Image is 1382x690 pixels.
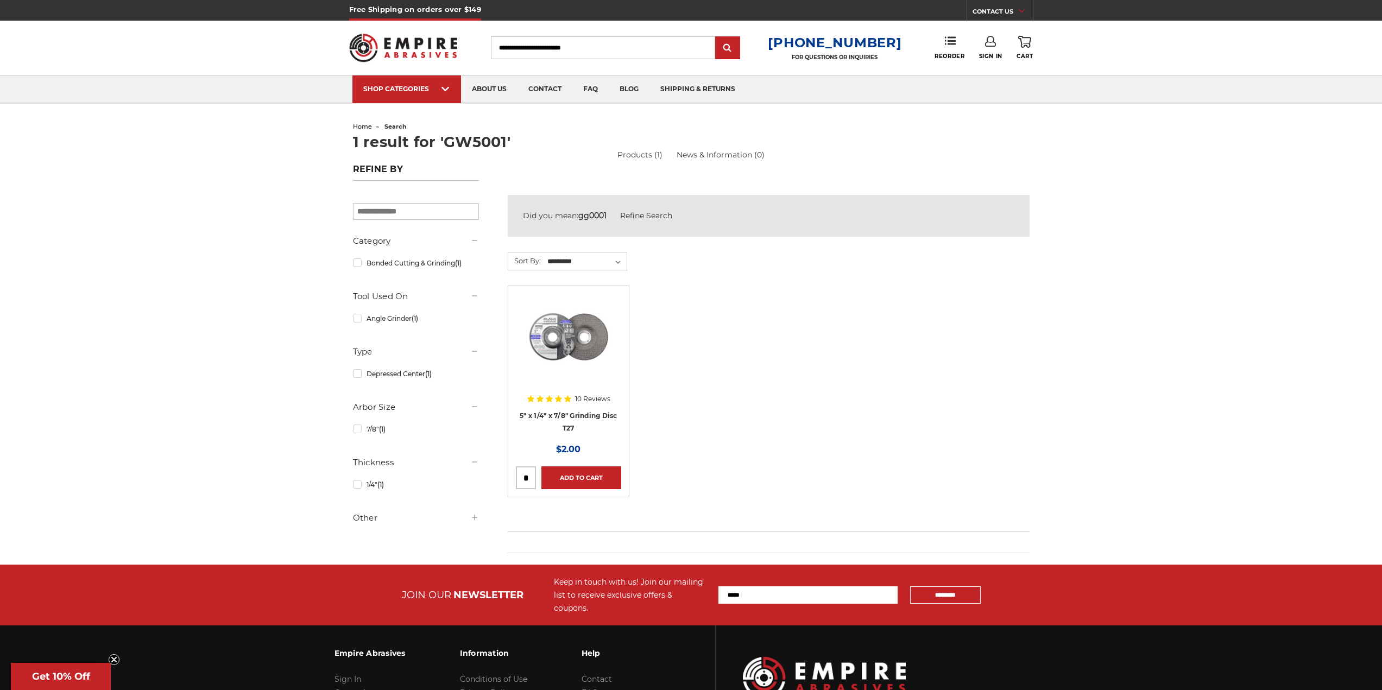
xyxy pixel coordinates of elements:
[353,290,479,303] h5: Tool Used On
[1017,53,1033,60] span: Cart
[523,210,1014,221] div: Did you mean:
[572,75,609,103] a: faq
[768,35,901,50] a: [PHONE_NUMBER]
[335,674,361,684] a: Sign In
[11,663,111,690] div: Get 10% OffClose teaser
[32,670,90,682] span: Get 10% Off
[349,27,458,69] img: Empire Abrasives
[609,75,649,103] a: blog
[556,444,580,454] span: $2.00
[508,252,541,269] label: Sort By:
[353,401,479,414] h5: Arbor Size
[402,589,451,601] span: JOIN OUR
[353,456,479,469] h5: Thickness
[379,425,386,433] span: (1)
[353,123,372,130] a: home
[582,674,612,684] a: Contact
[377,480,384,489] span: (1)
[425,370,432,378] span: (1)
[335,642,406,664] h3: Empire Abrasives
[520,412,617,432] a: 5" x 1/4" x 7/8" Grinding Disc T27
[353,345,479,358] h5: Type
[677,149,765,161] a: News & Information (0)
[979,53,1002,60] span: Sign In
[461,75,518,103] a: about us
[453,589,523,601] span: NEWSLETTER
[620,211,672,220] a: Refine Search
[541,466,621,489] a: Add to Cart
[717,37,739,59] input: Submit
[353,135,1030,149] h1: 1 result for 'GW5001'
[935,53,964,60] span: Reorder
[546,254,627,270] select: Sort By:
[554,575,708,615] div: Keep in touch with us! Join our mailing list to receive exclusive offers & coupons.
[460,642,527,664] h3: Information
[973,5,1033,21] a: CONTACT US
[768,54,901,61] p: FOR QUESTIONS OR INQUIRIES
[353,475,479,494] a: 1/4"
[525,294,612,381] img: 5 inch x 1/4 inch BHA grinding disc
[455,259,462,267] span: (1)
[353,420,479,439] a: 7/8"
[575,396,610,402] span: 10 Reviews
[617,150,662,160] a: Products (1)
[578,211,607,220] strong: gg0001
[460,674,527,684] a: Conditions of Use
[516,294,621,399] a: 5 inch x 1/4 inch BHA grinding disc
[384,123,407,130] span: search
[412,314,418,322] span: (1)
[518,75,572,103] a: contact
[109,654,119,665] button: Close teaser
[353,309,479,328] a: Angle Grinder
[1017,36,1033,60] a: Cart
[935,36,964,59] a: Reorder
[353,254,479,273] a: Bonded Cutting & Grinding
[363,85,450,93] div: SHOP CATEGORIES
[353,511,479,524] h5: Other
[353,364,479,383] a: Depressed Center
[649,75,746,103] a: shipping & returns
[353,164,479,181] h5: Refine by
[353,235,479,248] h5: Category
[582,642,655,664] h3: Help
